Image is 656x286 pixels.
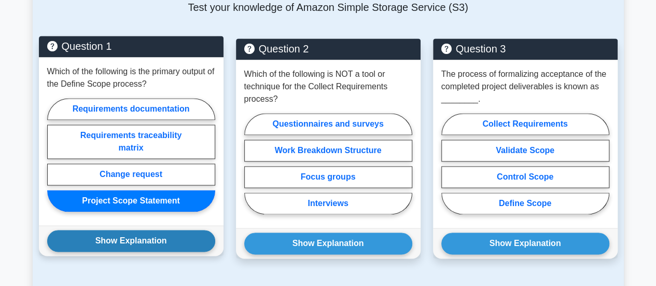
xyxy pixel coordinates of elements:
p: Which of the following is NOT a tool or technique for the Collect Requirements process? [244,68,412,105]
button: Show Explanation [441,233,609,254]
label: Requirements traceability matrix [47,125,215,159]
p: Which of the following is the primary output of the Define Scope process? [47,65,215,90]
label: Project Scope Statement [47,190,215,212]
label: Focus groups [244,166,412,188]
label: Work Breakdown Structure [244,140,412,161]
label: Define Scope [441,193,609,214]
p: The process of formalizing acceptance of the completed project deliverables is known as ________. [441,68,609,105]
label: Control Scope [441,166,609,188]
label: Validate Scope [441,140,609,161]
label: Interviews [244,193,412,214]
p: Test your knowledge of Amazon Simple Storage Service (S3) [39,1,618,13]
h5: Question 3 [441,43,609,55]
h5: Question 2 [244,43,412,55]
label: Change request [47,164,215,185]
label: Requirements documentation [47,98,215,120]
button: Show Explanation [47,230,215,252]
label: Collect Requirements [441,113,609,135]
h5: Question 1 [47,40,215,52]
button: Show Explanation [244,233,412,254]
label: Questionnaires and surveys [244,113,412,135]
